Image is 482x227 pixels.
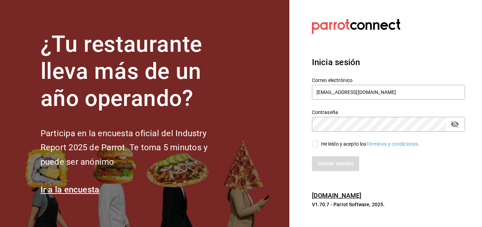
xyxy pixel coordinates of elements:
label: Correo electrónico [312,78,465,83]
button: passwordField [449,118,461,130]
a: [DOMAIN_NAME] [312,192,362,199]
div: He leído y acepto los [321,140,420,148]
h3: Inicia sesión [312,56,465,69]
a: Términos y condiciones. [366,141,420,147]
input: Ingresa tu correo electrónico [312,85,465,100]
h1: ¿Tu restaurante lleva más de un año operando? [41,31,231,112]
h2: Participa en la encuesta oficial del Industry Report 2025 de Parrot. Te toma 5 minutos y puede se... [41,126,231,169]
a: Ir a la encuesta [41,185,100,195]
p: V1.70.7 - Parrot Software, 2025. [312,201,465,208]
label: Contraseña [312,110,465,115]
